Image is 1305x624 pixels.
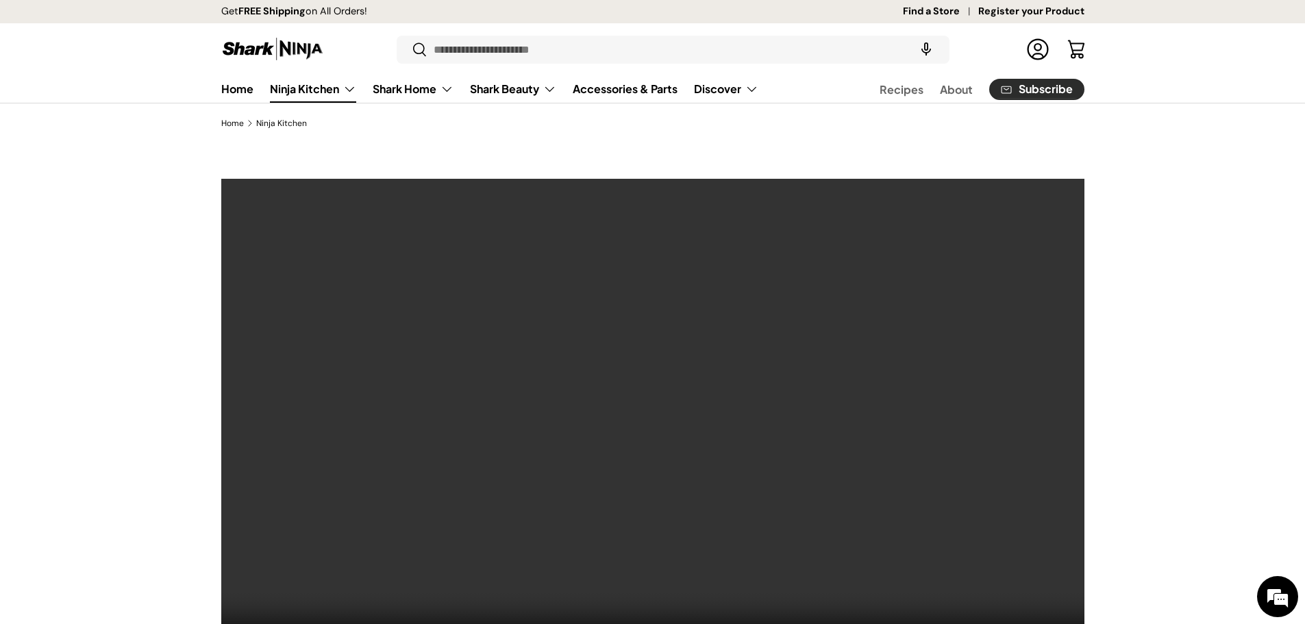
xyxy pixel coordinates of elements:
span: Subscribe [1019,84,1073,95]
speech-search-button: Search by voice [904,34,948,64]
a: Subscribe [989,79,1084,100]
strong: FREE Shipping [238,5,306,17]
summary: Discover [686,75,767,103]
a: Home [221,119,244,127]
a: Shark Home [373,75,453,103]
a: Home [221,75,253,102]
a: Find a Store [903,4,978,19]
summary: Shark Beauty [462,75,564,103]
summary: Shark Home [364,75,462,103]
a: Shark Beauty [470,75,556,103]
a: Accessories & Parts [573,75,678,102]
p: Get on All Orders! [221,4,367,19]
img: Shark Ninja Philippines [221,36,324,62]
a: Ninja Kitchen [256,119,307,127]
a: Ninja Kitchen [270,75,356,103]
nav: Breadcrumbs [221,117,1084,129]
a: Recipes [880,76,923,103]
nav: Primary [221,75,758,103]
a: Register your Product [978,4,1084,19]
nav: Secondary [847,75,1084,103]
a: Discover [694,75,758,103]
summary: Ninja Kitchen [262,75,364,103]
a: About [940,76,973,103]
